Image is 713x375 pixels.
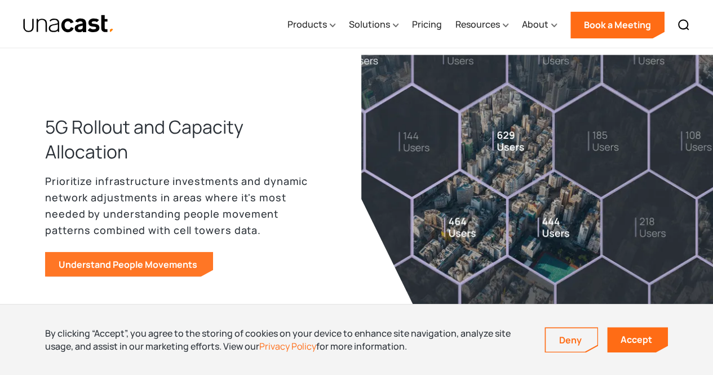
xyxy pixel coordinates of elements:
a: Accept [607,327,668,352]
img: Search icon [677,18,690,32]
div: About [522,2,557,48]
div: Resources [455,17,500,31]
div: Products [287,2,335,48]
a: Understand People Movements [45,252,213,276]
div: About [522,17,548,31]
a: home [23,14,114,34]
a: Book a Meeting [570,11,665,38]
div: Solutions [349,2,398,48]
img: Unacast text logo [23,14,114,34]
a: Privacy Policy [259,340,316,352]
a: Deny [546,328,597,352]
div: By clicking “Accept”, you agree to the storing of cookies on your device to enhance site navigati... [45,327,528,352]
div: Solutions [349,17,390,31]
div: Products [287,17,327,31]
h3: 5G Rollout and Capacity Allocation [45,114,316,164]
a: Pricing [412,2,442,48]
div: Resources [455,2,508,48]
p: Prioritize infrastructure investments and dynamic network adjustments in areas where it's most ne... [45,173,316,238]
